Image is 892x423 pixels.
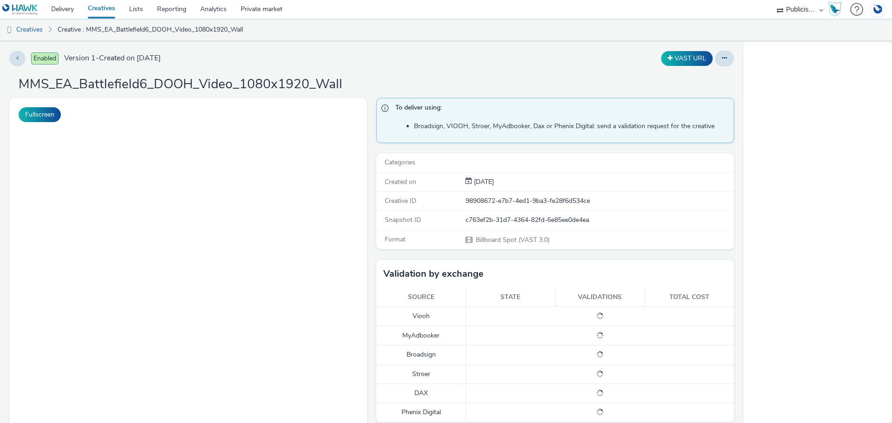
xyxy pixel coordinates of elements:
div: Creation 10 October 2025, 14:18 [472,177,494,187]
td: DAX [376,384,466,403]
img: Hawk Academy [828,2,842,17]
img: undefined Logo [2,4,38,15]
td: Broadsign [376,345,466,364]
button: VAST URL [661,51,713,66]
div: c763ef2b-31d7-4364-82fd-6e85ee0de4ea [466,215,733,225]
span: Created on [385,177,416,186]
h1: MMS_EA_Battlefield6_DOOH_Video_1080x1920_Wall [19,76,342,93]
th: Total cost [645,288,735,307]
a: Creative : MMS_EA_Battlefield6_DOOH_Video_1080x1920_Wall [53,19,248,41]
img: dooh [5,26,14,35]
div: 98908672-e7b7-4ed1-9ba3-fe28f6d534ce [466,196,733,206]
li: Broadsign, VIOOH, Stroer, MyAdbooker, Dax or Phenix Digital: send a validation request for the cr... [414,122,729,131]
td: Stroer [376,364,466,384]
span: Categories [385,158,415,167]
td: Phenix Digital [376,403,466,422]
img: Account DE [871,2,885,17]
th: Validations [555,288,645,307]
a: Hawk Academy [828,2,846,17]
span: Snapshot ID [385,215,421,224]
span: [DATE] [472,177,494,186]
td: MyAdbooker [376,326,466,345]
th: State [466,288,556,307]
h3: Validation by exchange [383,267,484,281]
span: Enabled [31,52,59,65]
span: Billboard Spot (VAST 3.0) [475,235,550,244]
td: Viooh [376,307,466,326]
span: To deliver using: [395,103,724,115]
button: Fullscreen [19,107,61,122]
span: Version 1 - Created on [DATE] [64,53,161,64]
span: Creative ID [385,196,416,205]
th: Source [376,288,466,307]
span: Format [385,235,406,244]
div: Duplicate the creative as a VAST URL [659,51,715,66]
